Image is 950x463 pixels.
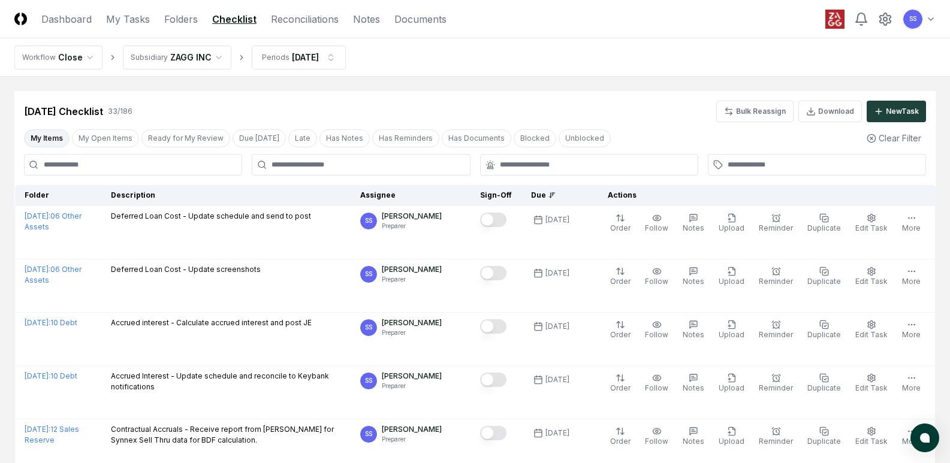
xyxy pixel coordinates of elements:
[233,129,286,147] button: Due Today
[855,437,888,446] span: Edit Task
[683,223,704,232] span: Notes
[680,371,707,396] button: Notes
[805,424,843,449] button: Duplicate
[756,264,795,289] button: Reminder
[365,376,372,385] span: SS
[608,211,633,236] button: Order
[716,101,794,122] button: Bulk Reassign
[24,104,103,119] div: [DATE] Checklist
[480,426,506,440] button: Mark complete
[855,383,888,392] span: Edit Task
[25,265,50,274] span: [DATE] :
[608,371,633,396] button: Order
[719,277,744,286] span: Upload
[716,211,747,236] button: Upload
[545,321,569,332] div: [DATE]
[805,371,843,396] button: Duplicate
[353,12,380,26] a: Notes
[756,317,795,343] button: Reminder
[559,129,611,147] button: Unblocked
[756,211,795,236] button: Reminder
[900,264,923,289] button: More
[855,223,888,232] span: Edit Task
[24,129,70,147] button: My Items
[756,371,795,396] button: Reminder
[382,424,442,435] p: [PERSON_NAME]
[372,129,439,147] button: Has Reminders
[382,435,442,444] p: Preparer
[262,52,289,63] div: Periods
[25,211,82,231] a: [DATE]:06 Other Assets
[825,10,845,29] img: ZAGG logo
[111,424,341,446] p: Contractual Accruals - Receive report from [PERSON_NAME] for Synnex Sell Thru data for BDF calcul...
[759,330,793,339] span: Reminder
[212,12,257,26] a: Checklist
[716,317,747,343] button: Upload
[514,129,556,147] button: Blocked
[900,211,923,236] button: More
[610,437,631,446] span: Order
[25,425,79,444] a: [DATE]:12 Sales Reserve
[480,373,506,387] button: Mark complete
[442,129,511,147] button: Has Documents
[111,211,311,222] p: Deferred Loan Cost - Update schedule and send to post
[853,211,890,236] button: Edit Task
[759,437,793,446] span: Reminder
[680,264,707,289] button: Notes
[351,185,471,206] th: Assignee
[807,330,841,339] span: Duplicate
[867,101,926,122] button: NewTask
[645,330,668,339] span: Follow
[910,423,939,452] button: atlas-launcher
[25,425,50,434] span: [DATE] :
[719,383,744,392] span: Upload
[719,437,744,446] span: Upload
[111,371,341,392] p: Accrued Interest - Update schedule and reconcile to Keybank notifications
[25,318,77,327] a: [DATE]:10 Debt
[610,383,631,392] span: Order
[853,371,890,396] button: Edit Task
[545,428,569,438] div: [DATE]
[608,424,633,449] button: Order
[716,264,747,289] button: Upload
[382,264,442,275] p: [PERSON_NAME]
[643,317,671,343] button: Follow
[141,129,230,147] button: Ready for My Review
[807,437,841,446] span: Duplicate
[545,374,569,385] div: [DATE]
[807,277,841,286] span: Duplicate
[683,383,704,392] span: Notes
[545,214,569,225] div: [DATE]
[15,185,101,206] th: Folder
[716,424,747,449] button: Upload
[610,330,631,339] span: Order
[680,211,707,236] button: Notes
[108,106,132,117] div: 33 / 186
[643,264,671,289] button: Follow
[853,317,890,343] button: Edit Task
[645,383,668,392] span: Follow
[480,319,506,334] button: Mark complete
[645,277,668,286] span: Follow
[25,318,50,327] span: [DATE] :
[719,223,744,232] span: Upload
[643,211,671,236] button: Follow
[25,371,50,380] span: [DATE] :
[382,371,442,382] p: [PERSON_NAME]
[805,317,843,343] button: Duplicate
[382,222,442,231] p: Preparer
[111,264,261,275] p: Deferred Loan Cost - Update screenshots
[807,383,841,392] span: Duplicate
[716,371,747,396] button: Upload
[683,277,704,286] span: Notes
[798,101,862,122] button: Download
[862,127,926,149] button: Clear Filter
[643,371,671,396] button: Follow
[855,330,888,339] span: Edit Task
[382,317,442,328] p: [PERSON_NAME]
[288,129,317,147] button: Late
[853,424,890,449] button: Edit Task
[25,265,82,285] a: [DATE]:06 Other Assets
[645,223,668,232] span: Follow
[319,129,370,147] button: Has Notes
